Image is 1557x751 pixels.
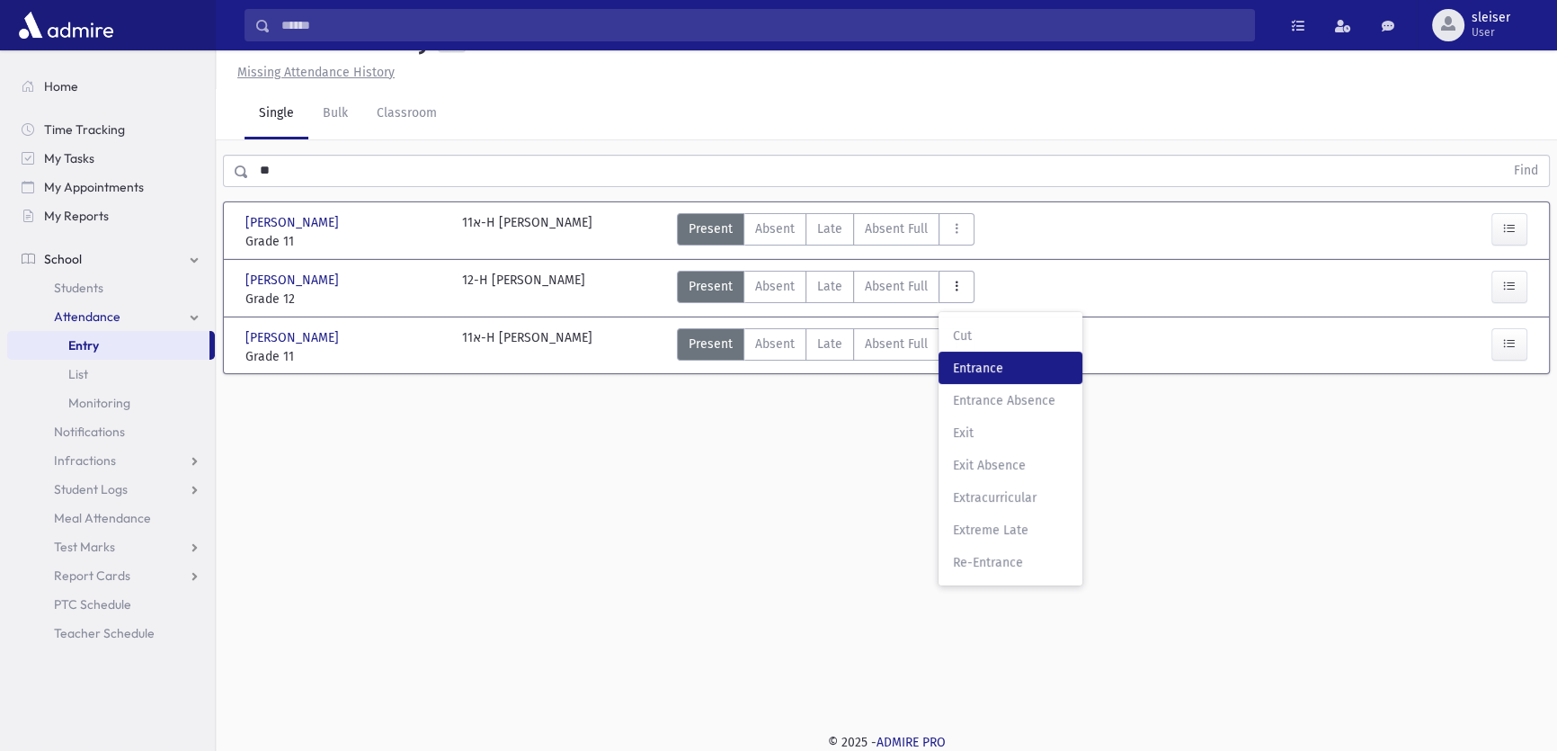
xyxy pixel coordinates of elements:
[68,366,88,382] span: List
[44,208,109,224] span: My Reports
[237,65,395,80] u: Missing Attendance History
[689,335,733,353] span: Present
[245,271,343,290] span: [PERSON_NAME]
[44,251,82,267] span: School
[1503,156,1549,186] button: Find
[7,72,215,101] a: Home
[308,89,362,139] a: Bulk
[865,219,928,238] span: Absent Full
[7,331,209,360] a: Entry
[14,7,118,43] img: AdmirePro
[7,302,215,331] a: Attendance
[54,596,131,612] span: PTC Schedule
[462,328,592,366] div: 11א-H [PERSON_NAME]
[953,521,1068,540] span: Extreme Late
[68,395,130,411] span: Monitoring
[7,115,215,144] a: Time Tracking
[7,201,215,230] a: My Reports
[689,277,733,296] span: Present
[7,360,215,389] a: List
[462,213,592,251] div: 11א-H [PERSON_NAME]
[7,144,215,173] a: My Tasks
[245,290,444,308] span: Grade 12
[245,347,444,366] span: Grade 11
[68,337,99,353] span: Entry
[7,504,215,532] a: Meal Attendance
[953,553,1068,572] span: Re-Entrance
[865,335,928,353] span: Absent Full
[245,328,343,347] span: [PERSON_NAME]
[7,417,215,446] a: Notifications
[755,335,795,353] span: Absent
[7,590,215,619] a: PTC Schedule
[817,335,842,353] span: Late
[44,121,125,138] span: Time Tracking
[44,78,78,94] span: Home
[865,277,928,296] span: Absent Full
[245,213,343,232] span: [PERSON_NAME]
[7,561,215,590] a: Report Cards
[462,271,585,308] div: 12-H [PERSON_NAME]
[1472,11,1510,25] span: sleiser
[677,213,974,251] div: AttTypes
[44,150,94,166] span: My Tasks
[44,179,144,195] span: My Appointments
[953,326,1068,345] span: Cut
[7,389,215,417] a: Monitoring
[1472,25,1510,40] span: User
[7,619,215,648] a: Teacher Schedule
[677,271,974,308] div: AttTypes
[953,488,1068,507] span: Extracurricular
[54,568,130,584] span: Report Cards
[245,89,308,139] a: Single
[54,452,116,469] span: Infractions
[755,277,795,296] span: Absent
[7,273,215,302] a: Students
[7,475,215,504] a: Student Logs
[953,424,1068,443] span: Exit
[953,359,1068,378] span: Entrance
[689,219,733,238] span: Present
[54,280,103,296] span: Students
[7,532,215,561] a: Test Marks
[54,510,151,526] span: Meal Attendance
[271,9,1254,41] input: Search
[953,456,1068,475] span: Exit Absence
[7,245,215,273] a: School
[677,328,974,366] div: AttTypes
[54,625,155,641] span: Teacher Schedule
[953,391,1068,410] span: Entrance Absence
[230,65,395,80] a: Missing Attendance History
[362,89,451,139] a: Classroom
[817,277,842,296] span: Late
[7,173,215,201] a: My Appointments
[54,481,128,497] span: Student Logs
[7,446,215,475] a: Infractions
[54,308,120,325] span: Attendance
[54,539,115,555] span: Test Marks
[54,424,125,440] span: Notifications
[245,232,444,251] span: Grade 11
[817,219,842,238] span: Late
[755,219,795,238] span: Absent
